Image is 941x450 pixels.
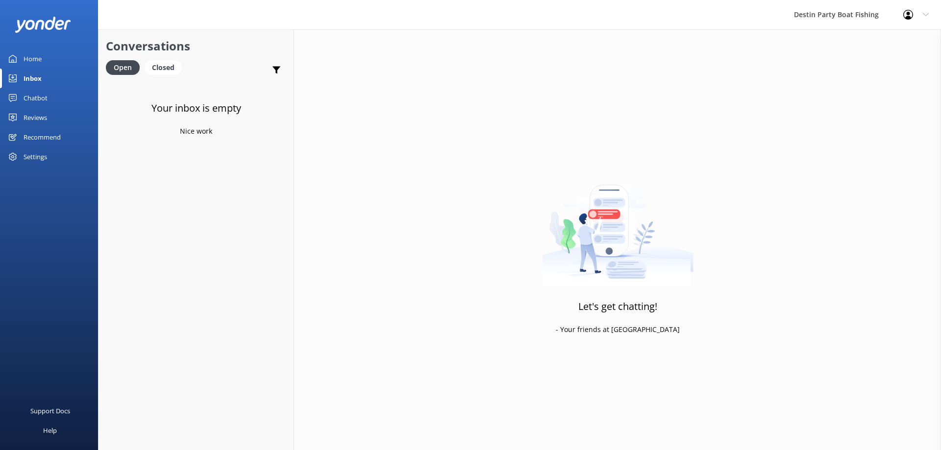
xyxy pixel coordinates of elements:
[15,17,71,33] img: yonder-white-logo.png
[106,60,140,75] div: Open
[106,37,286,55] h2: Conversations
[24,69,42,88] div: Inbox
[180,126,212,137] p: Nice work
[556,324,680,335] p: - Your friends at [GEOGRAPHIC_DATA]
[24,88,48,108] div: Chatbot
[106,62,145,72] a: Open
[24,127,61,147] div: Recommend
[145,60,182,75] div: Closed
[24,49,42,69] div: Home
[542,164,693,286] img: artwork of a man stealing a conversation from at giant smartphone
[578,299,657,314] h3: Let's get chatting!
[151,100,241,116] h3: Your inbox is empty
[24,147,47,166] div: Settings
[30,401,70,421] div: Support Docs
[145,62,187,72] a: Closed
[43,421,57,440] div: Help
[24,108,47,127] div: Reviews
